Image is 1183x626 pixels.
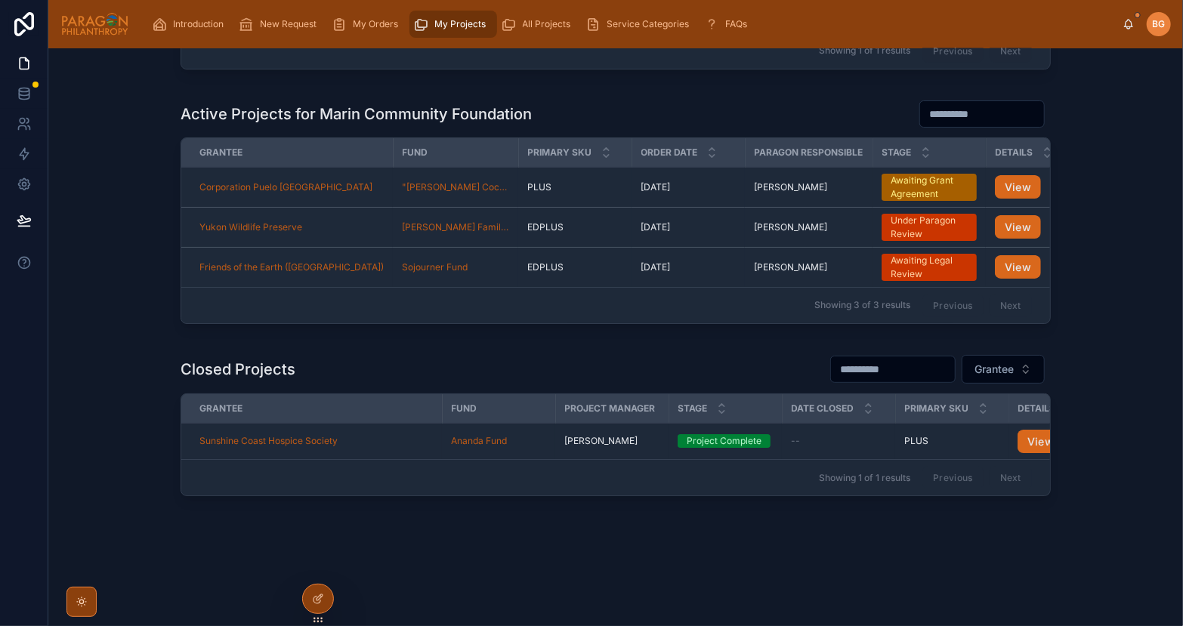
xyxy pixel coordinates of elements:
a: Under Paragon Review [882,214,977,241]
a: View [995,175,1090,199]
a: "[PERSON_NAME] Cochamo, [PERSON_NAME] & Puelo (Conserva Pucheguín) Fund" [402,181,509,193]
span: Paragon Responsible [755,146,863,159]
a: Yukon Wildlife Preserve [199,221,302,233]
span: EDPLUS [527,261,564,273]
span: My Orders [354,18,399,30]
a: Introduction [147,11,235,38]
span: [DATE] [641,181,670,193]
a: EDPLUS [527,221,622,233]
a: Awaiting Legal Review [882,254,977,281]
h1: Closed Projects [181,359,295,380]
span: Showing 1 of 1 results [819,472,910,484]
span: Details [1018,402,1056,415]
a: Friends of the Earth ([GEOGRAPHIC_DATA]) [199,261,384,273]
a: Project Complete [678,434,773,448]
span: Fund [452,402,477,415]
button: View [1018,430,1064,454]
button: View [995,215,1041,239]
a: [PERSON_NAME] [564,435,659,447]
span: [DATE] [641,261,670,273]
a: Sunshine Coast Hospice Society [199,435,338,447]
div: Under Paragon Review [891,214,968,241]
span: Showing 3 of 3 results [814,299,910,311]
div: scrollable content [141,8,1123,41]
button: View [995,175,1041,199]
a: View [995,255,1090,279]
span: Fund [403,146,428,159]
a: [DATE] [641,261,736,273]
img: App logo [60,12,129,36]
a: [PERSON_NAME] [754,221,863,233]
a: [DATE] [641,221,736,233]
a: View [1018,436,1064,448]
a: Service Categories [582,11,700,38]
span: Primary SKU [905,402,969,415]
span: New Request [261,18,317,30]
span: Primary SKU [528,146,592,159]
a: View [995,262,1041,273]
a: [PERSON_NAME] [754,261,863,273]
span: My Projects [435,18,486,30]
a: My Orders [328,11,409,38]
span: [PERSON_NAME] [564,435,638,447]
a: Corporation Puelo [GEOGRAPHIC_DATA] [199,181,372,193]
a: Sunshine Coast Hospice Society [199,435,433,447]
a: My Projects [409,11,497,38]
h1: Active Projects for Marin Community Foundation [181,103,532,125]
span: Stage [882,146,912,159]
span: [DATE] [641,221,670,233]
a: [PERSON_NAME] [754,181,863,193]
a: View [995,182,1041,193]
a: View [1018,430,1113,454]
span: Grantee [199,402,242,415]
span: Service Categories [607,18,690,30]
a: PLUS [904,435,999,447]
a: Sojourner Fund [402,261,468,273]
span: Grantee [975,362,1014,377]
span: Date Closed [792,402,854,415]
div: Awaiting Grant Agreement [891,174,968,201]
a: View [995,222,1041,233]
span: All Projects [523,18,571,30]
div: Project Complete [687,434,761,448]
span: Details [996,146,1033,159]
a: [PERSON_NAME] Family Foundation [402,221,509,233]
span: Order Date [641,146,698,159]
span: [PERSON_NAME] [754,221,827,233]
span: PLUS [904,435,928,447]
a: EDPLUS [527,261,622,273]
a: Awaiting Grant Agreement [882,174,977,201]
span: Grantee [199,146,242,159]
span: Introduction [173,18,224,30]
button: Select Button [962,355,1045,384]
span: Project Manager [565,402,656,415]
a: PLUS [527,181,622,193]
span: BG [1153,18,1166,30]
span: -- [791,435,800,447]
a: -- [791,435,886,447]
a: Corporation Puelo [GEOGRAPHIC_DATA] [199,181,384,193]
a: FAQs [700,11,758,38]
a: Sojourner Fund [402,261,509,273]
a: View [995,215,1090,239]
button: View [995,255,1041,279]
a: New Request [235,11,328,38]
a: [DATE] [641,181,736,193]
div: Awaiting Legal Review [891,254,968,281]
span: [PERSON_NAME] [754,181,827,193]
span: Stage [678,402,708,415]
a: Yukon Wildlife Preserve [199,221,384,233]
span: FAQs [726,18,748,30]
span: Showing 1 of 1 results [819,45,910,57]
a: Ananda Fund [451,435,546,447]
span: [PERSON_NAME] [754,261,827,273]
